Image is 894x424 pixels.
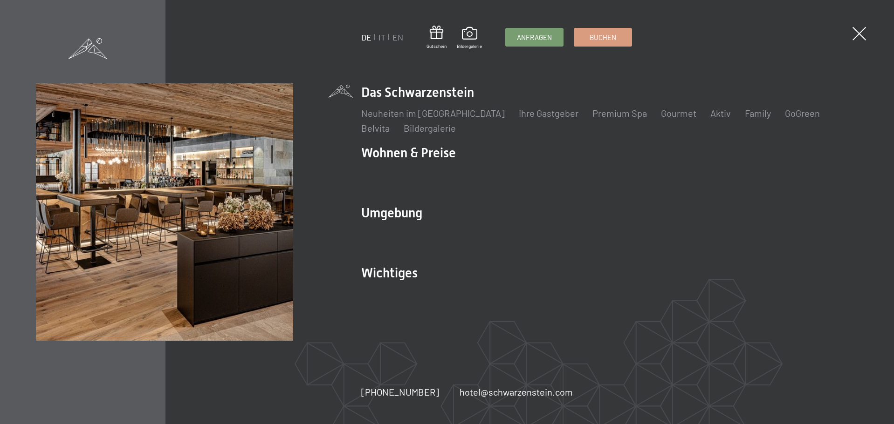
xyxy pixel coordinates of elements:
span: [PHONE_NUMBER] [361,386,439,397]
a: Aktiv [710,108,731,119]
a: Bildergalerie [404,122,456,134]
a: Bildergalerie [457,27,482,49]
a: EN [392,32,403,42]
a: Buchen [574,28,632,46]
a: GoGreen [785,108,820,119]
span: Anfragen [517,33,552,42]
a: Belvita [361,122,390,134]
a: DE [361,32,371,42]
span: Bildergalerie [457,43,482,49]
a: Anfragen [506,28,563,46]
a: Ihre Gastgeber [519,108,578,119]
a: Premium Spa [592,108,647,119]
a: [PHONE_NUMBER] [361,385,439,398]
a: Gutschein [426,26,447,49]
span: Gutschein [426,43,447,49]
a: hotel@schwarzenstein.com [460,385,573,398]
span: Buchen [590,33,616,42]
a: IT [378,32,385,42]
a: Family [745,108,771,119]
a: Gourmet [661,108,696,119]
a: Neuheiten im [GEOGRAPHIC_DATA] [361,108,505,119]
